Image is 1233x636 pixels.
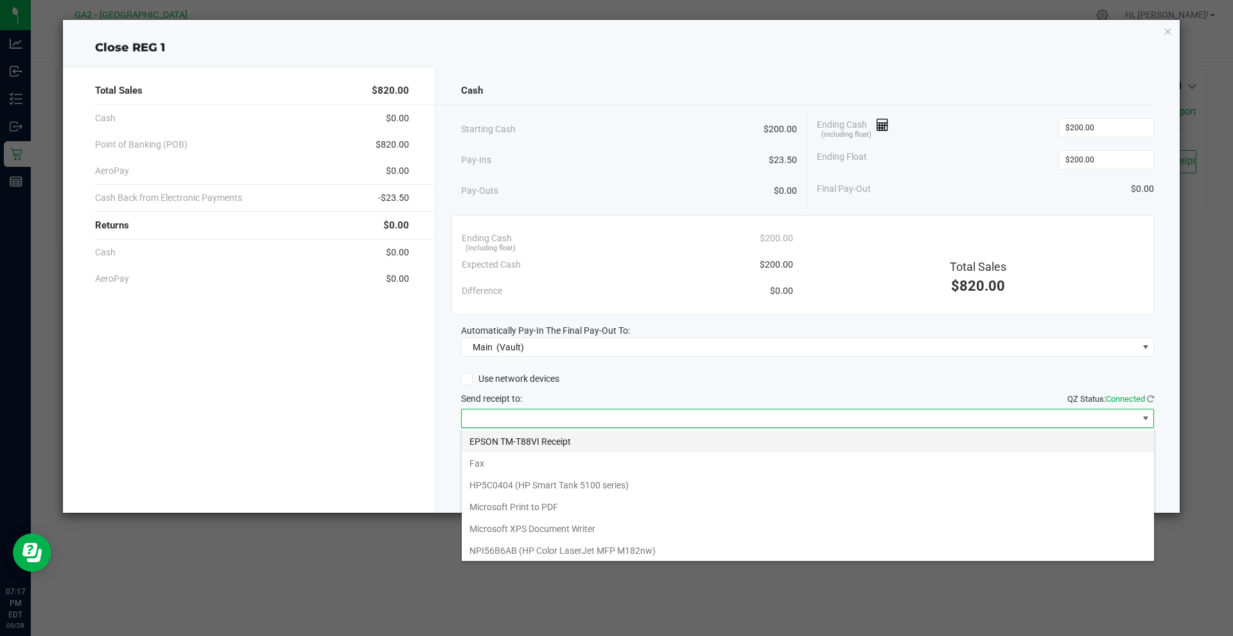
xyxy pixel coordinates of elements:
[462,431,1154,452] li: EPSON TM-T88VI Receipt
[462,284,502,298] span: Difference
[462,258,521,271] span: Expected Cash
[95,212,409,239] div: Returns
[95,272,129,286] span: AeroPay
[462,496,1154,518] li: Microsoft Print to PDF
[95,83,143,98] span: Total Sales
[63,39,1180,56] div: Close REG 1
[383,218,409,233] span: $0.00
[760,258,793,271] span: $200.00
[461,393,522,404] span: Send receipt to:
[386,164,409,178] span: $0.00
[462,232,512,245] span: Ending Cash
[386,272,409,286] span: $0.00
[1131,182,1154,196] span: $0.00
[461,153,491,167] span: Pay-Ins
[817,150,867,169] span: Ending Float
[95,191,242,205] span: Cash Back from Electronic Payments
[462,474,1154,496] li: HP5C0404 (HP Smart Tank 5100 series)
[462,452,1154,474] li: Fax
[817,182,871,196] span: Final Pay-Out
[770,284,793,298] span: $0.00
[376,138,409,151] span: $820.00
[461,83,483,98] span: Cash
[386,246,409,259] span: $0.00
[461,184,498,198] span: Pay-Outs
[951,278,1005,294] span: $820.00
[95,112,116,125] span: Cash
[496,342,524,352] span: (Vault)
[13,533,51,572] iframe: Resource center
[95,138,188,151] span: Point of Banking (POB)
[774,184,797,198] span: $0.00
[473,342,493,352] span: Main
[1067,394,1154,404] span: QZ Status:
[821,130,871,141] span: (including float)
[461,325,630,336] span: Automatically Pay-In The Final Pay-Out To:
[1106,394,1145,404] span: Connected
[95,246,116,259] span: Cash
[462,540,1154,562] li: NPI56B6AB (HP Color LaserJet MFP M182nw)
[461,123,516,136] span: Starting Cash
[760,232,793,245] span: $200.00
[386,112,409,125] span: $0.00
[378,191,409,205] span: -$23.50
[466,243,516,254] span: (including float)
[372,83,409,98] span: $820.00
[95,164,129,178] span: AeroPay
[769,153,797,167] span: $23.50
[817,118,889,137] span: Ending Cash
[461,372,559,386] label: Use network devices
[764,123,797,136] span: $200.00
[950,260,1006,273] span: Total Sales
[462,518,1154,540] li: Microsoft XPS Document Writer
